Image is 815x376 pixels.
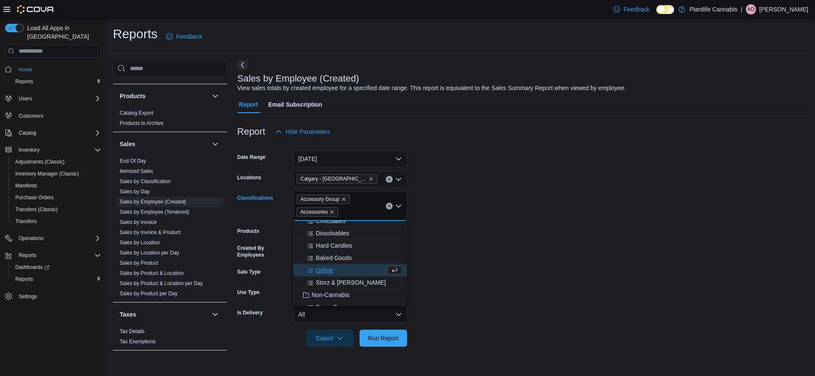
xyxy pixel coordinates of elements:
[120,168,153,175] span: Itemized Sales
[19,147,39,153] span: Inventory
[120,240,160,246] a: Sales by Location
[120,178,171,185] span: Sales by Classification
[301,195,340,204] span: Accessory Group
[8,168,104,180] button: Inventory Manager (Classic)
[210,139,220,149] button: Sales
[12,192,57,203] a: Purchase Orders
[12,157,68,167] a: Adjustments (Classic)
[8,204,104,215] button: Transfers (Classic)
[395,176,402,183] button: Open list of options
[210,91,220,101] button: Products
[120,188,150,195] span: Sales by Day
[293,215,407,227] button: Chocolates
[15,170,79,177] span: Inventory Manager (Classic)
[15,194,54,201] span: Purchase Orders
[656,5,674,14] input: Dark Mode
[293,264,407,277] button: Online
[15,264,49,271] span: Dashboards
[741,4,742,14] p: |
[12,181,40,191] a: Manifests
[120,140,135,148] h3: Sales
[12,76,101,87] span: Reports
[120,158,146,164] span: End Of Day
[268,96,322,113] span: Email Subscription
[17,5,55,14] img: Cova
[329,209,334,215] button: Remove Accessories from selection in this group
[12,262,101,272] span: Dashboards
[120,270,184,277] span: Sales by Product & Location
[12,204,101,215] span: Transfers (Classic)
[120,209,189,215] span: Sales by Employee (Tendered)
[368,334,399,342] span: Run Report
[120,92,146,100] h3: Products
[120,339,156,345] a: Tax Exemptions
[293,277,407,289] button: Storz & [PERSON_NAME]
[120,229,180,236] span: Sales by Invoice & Product
[12,262,53,272] a: Dashboards
[12,216,101,226] span: Transfers
[8,192,104,204] button: Purchase Orders
[120,110,153,116] span: Catalog Export
[120,140,208,148] button: Sales
[12,157,101,167] span: Adjustments (Classic)
[19,113,43,119] span: Customers
[15,65,36,75] a: Home
[210,309,220,319] button: Taxes
[237,289,259,296] label: Use Type
[341,197,346,202] button: Remove Accessory Group from selection in this group
[120,280,203,287] span: Sales by Product & Location per Day
[120,229,180,235] a: Sales by Invoice & Product
[8,156,104,168] button: Adjustments (Classic)
[120,310,136,319] h3: Taxes
[19,66,32,73] span: Home
[8,273,104,285] button: Reports
[15,233,101,243] span: Operations
[297,174,377,184] span: Calgary - Harvest Hills
[293,150,407,167] button: [DATE]
[120,199,186,205] a: Sales by Employee (Created)
[301,175,367,183] span: Calgary - [GEOGRAPHIC_DATA]
[120,250,179,256] a: Sales by Location per Day
[316,278,386,287] span: Storz & [PERSON_NAME]
[237,269,261,275] label: Sale Type
[293,227,407,240] button: Dissolvables
[15,93,35,104] button: Users
[293,240,407,252] button: Hard Candies
[176,32,202,41] span: Feedback
[120,198,186,205] span: Sales by Employee (Created)
[120,290,177,297] span: Sales by Product per Day
[120,92,208,100] button: Products
[12,274,37,284] a: Reports
[120,120,163,126] a: Products to Archive
[12,169,82,179] a: Inventory Manager (Classic)
[237,245,290,258] label: Created By Employees
[2,110,104,122] button: Customers
[24,24,101,41] span: Load All Apps in [GEOGRAPHIC_DATA]
[120,291,177,297] a: Sales by Product per Day
[120,310,208,319] button: Taxes
[120,260,158,266] span: Sales by Product
[120,328,145,334] a: Tax Details
[2,232,104,244] button: Operations
[610,1,653,18] a: Feedback
[19,235,44,242] span: Operations
[120,219,157,225] a: Sales by Invoice
[2,249,104,261] button: Reports
[19,252,37,259] span: Reports
[15,233,47,243] button: Operations
[316,254,352,262] span: Baked Goods
[12,76,37,87] a: Reports
[113,326,227,350] div: Taxes
[386,203,393,209] button: Clear input
[12,216,40,226] a: Transfers
[237,228,259,235] label: Products
[15,250,40,260] button: Reports
[113,156,227,302] div: Sales
[316,241,352,250] span: Hard Candies
[293,301,407,314] button: Paper Bag
[386,176,393,183] button: Clear input
[395,203,402,209] button: Close list of options
[15,218,37,225] span: Transfers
